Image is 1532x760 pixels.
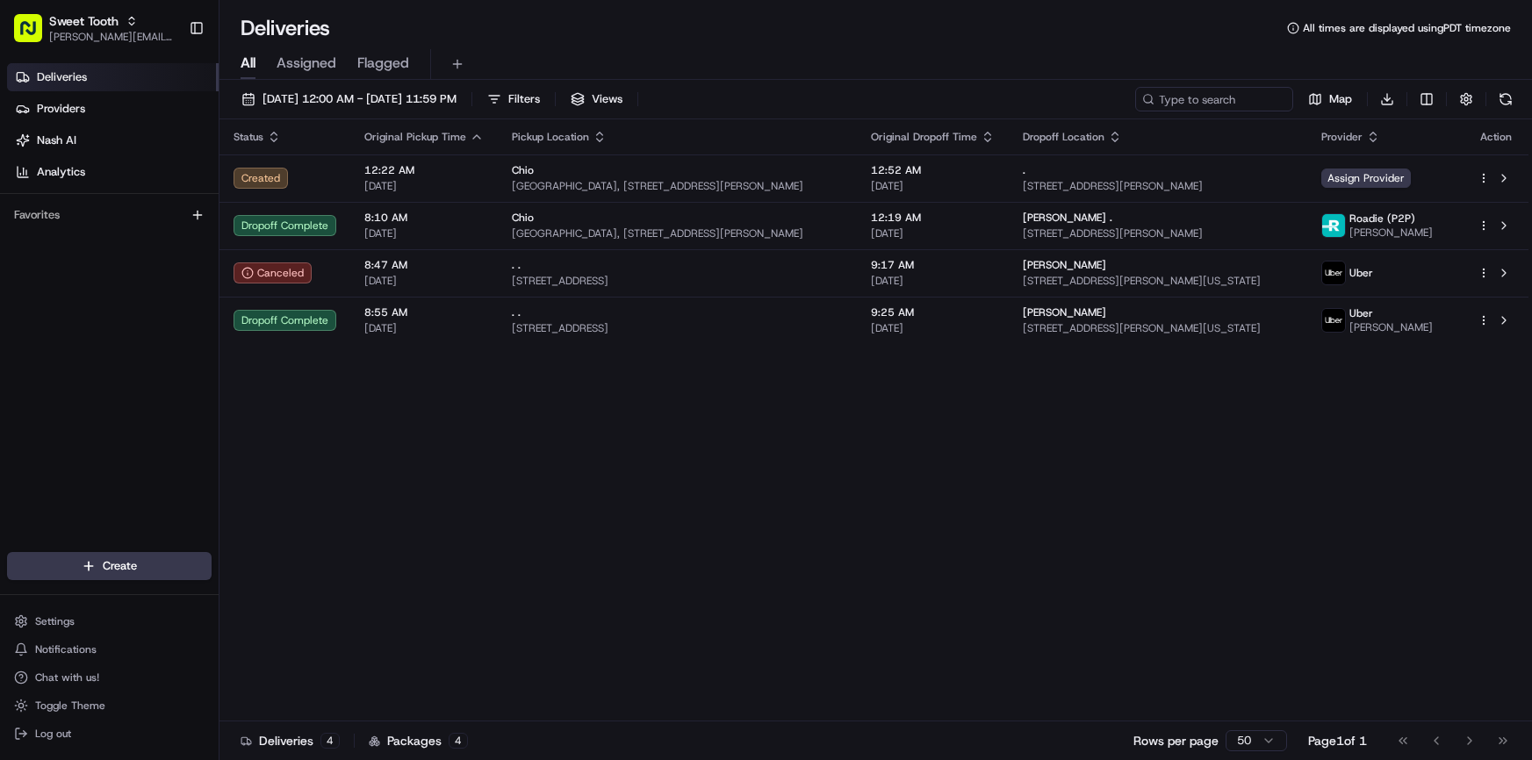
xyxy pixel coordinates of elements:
span: [GEOGRAPHIC_DATA], [STREET_ADDRESS][PERSON_NAME] [512,226,843,240]
div: Favorites [7,201,212,229]
span: Chio [512,163,534,177]
span: Deliveries [37,69,87,85]
span: 12:22 AM [364,163,484,177]
img: uber-new-logo.jpeg [1322,309,1345,332]
span: [PERSON_NAME] . [1023,211,1112,225]
span: Roadie (P2P) [1349,212,1415,226]
div: Packages [369,732,468,749]
span: Assign Provider [1321,168,1411,188]
div: Deliveries [241,732,340,749]
span: Analytics [37,164,85,180]
button: Settings [7,609,212,634]
input: Type to search [1135,87,1293,111]
span: Original Pickup Time [364,130,466,144]
span: Assigned [277,53,336,74]
span: Create [103,558,137,574]
span: [STREET_ADDRESS][PERSON_NAME] [1023,179,1293,193]
button: [PERSON_NAME][EMAIL_ADDRESS][DOMAIN_NAME] [49,30,175,44]
span: Settings [35,614,75,628]
span: [STREET_ADDRESS][PERSON_NAME] [1023,226,1293,240]
span: [GEOGRAPHIC_DATA], [STREET_ADDRESS][PERSON_NAME] [512,179,843,193]
span: 12:19 AM [871,211,995,225]
button: Sweet Tooth [49,12,119,30]
p: Rows per page [1133,732,1219,749]
span: Notifications [35,642,97,656]
button: Toggle Theme [7,693,212,718]
span: [PERSON_NAME] [1023,258,1106,272]
span: [DATE] [364,321,484,335]
div: 4 [320,733,340,749]
button: Notifications [7,637,212,662]
button: Map [1300,87,1360,111]
h1: Deliveries [241,14,330,42]
span: 8:10 AM [364,211,484,225]
span: Map [1329,91,1352,107]
button: Views [563,87,630,111]
span: [DATE] [871,274,995,288]
button: Chat with us! [7,665,212,690]
span: [PERSON_NAME] [1349,320,1433,334]
span: 9:25 AM [871,305,995,319]
span: [STREET_ADDRESS] [512,321,843,335]
span: . . [512,305,521,319]
span: Original Dropoff Time [871,130,977,144]
span: Views [592,91,622,107]
span: All [241,53,255,74]
img: roadie-logo-v2.jpg [1322,214,1345,237]
span: 12:52 AM [871,163,995,177]
span: [STREET_ADDRESS] [512,274,843,288]
span: All times are displayed using PDT timezone [1303,21,1511,35]
span: Providers [37,101,85,117]
span: 9:17 AM [871,258,995,272]
button: Canceled [234,262,312,283]
span: [STREET_ADDRESS][PERSON_NAME][US_STATE] [1023,274,1293,288]
div: Action [1478,130,1514,144]
span: Uber [1349,266,1373,280]
span: 8:47 AM [364,258,484,272]
div: 4 [449,733,468,749]
span: [STREET_ADDRESS][PERSON_NAME][US_STATE] [1023,321,1293,335]
span: [DATE] [364,179,484,193]
span: [PERSON_NAME] [1023,305,1106,319]
a: Analytics [7,158,219,186]
span: Log out [35,727,71,741]
span: [DATE] [364,274,484,288]
span: Provider [1321,130,1363,144]
span: Chat with us! [35,670,99,685]
span: [DATE] [871,179,995,193]
div: Page 1 of 1 [1308,732,1367,749]
span: [PERSON_NAME] [1349,226,1433,240]
a: Nash AI [7,126,219,154]
span: . . [512,258,521,272]
a: Providers [7,95,219,123]
button: Refresh [1493,87,1518,111]
a: Deliveries [7,63,219,91]
span: [DATE] [871,321,995,335]
span: . [1023,163,1025,177]
span: 8:55 AM [364,305,484,319]
button: Sweet Tooth[PERSON_NAME][EMAIL_ADDRESS][DOMAIN_NAME] [7,7,182,49]
span: [DATE] [364,226,484,240]
span: [DATE] 12:00 AM - [DATE] 11:59 PM [263,91,457,107]
span: Chio [512,211,534,225]
span: [DATE] [871,226,995,240]
span: Uber [1349,306,1373,320]
span: Status [234,130,263,144]
span: Flagged [357,53,409,74]
button: Create [7,552,212,580]
span: Filters [508,91,540,107]
span: Nash AI [37,133,76,148]
button: Log out [7,721,212,746]
span: Pickup Location [512,130,589,144]
img: uber-new-logo.jpeg [1322,262,1345,284]
button: Filters [479,87,548,111]
span: Dropoff Location [1023,130,1104,144]
button: [DATE] 12:00 AM - [DATE] 11:59 PM [234,87,464,111]
span: Toggle Theme [35,699,105,713]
